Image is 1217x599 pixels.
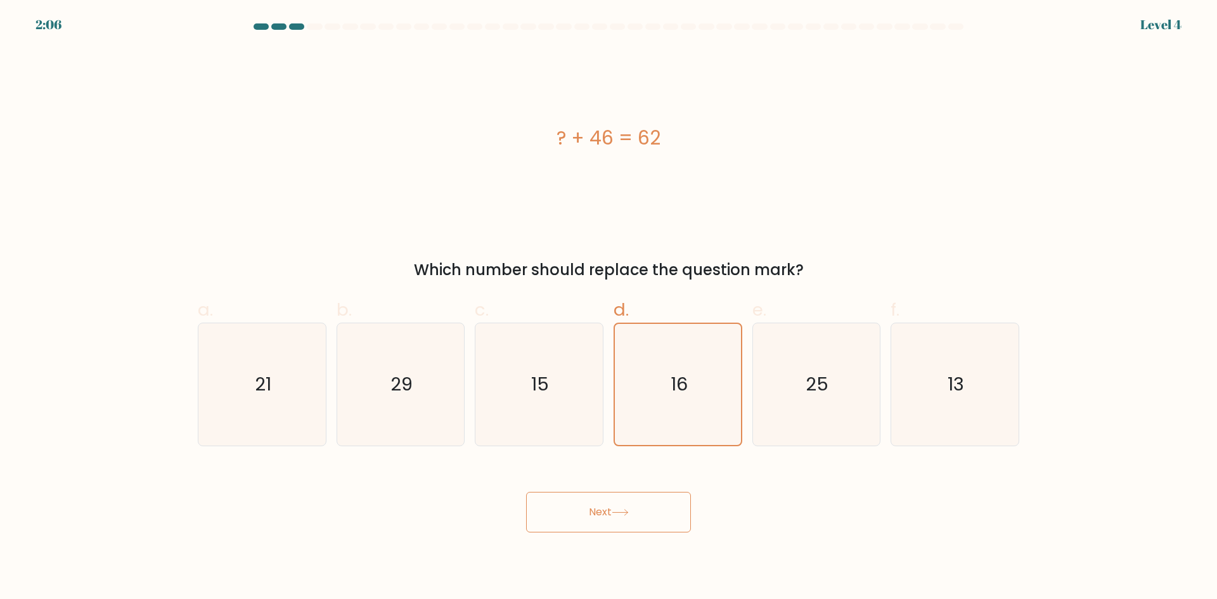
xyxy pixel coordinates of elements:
[255,371,271,397] text: 21
[198,124,1019,152] div: ? + 46 = 62
[1140,15,1182,34] div: Level 4
[614,297,629,322] span: d.
[891,297,899,322] span: f.
[35,15,61,34] div: 2:06
[671,371,688,397] text: 16
[532,371,550,397] text: 15
[337,297,352,322] span: b.
[948,371,965,397] text: 13
[475,297,489,322] span: c.
[806,371,829,397] text: 25
[390,371,413,397] text: 29
[752,297,766,322] span: e.
[205,259,1012,281] div: Which number should replace the question mark?
[198,297,213,322] span: a.
[526,492,691,532] button: Next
